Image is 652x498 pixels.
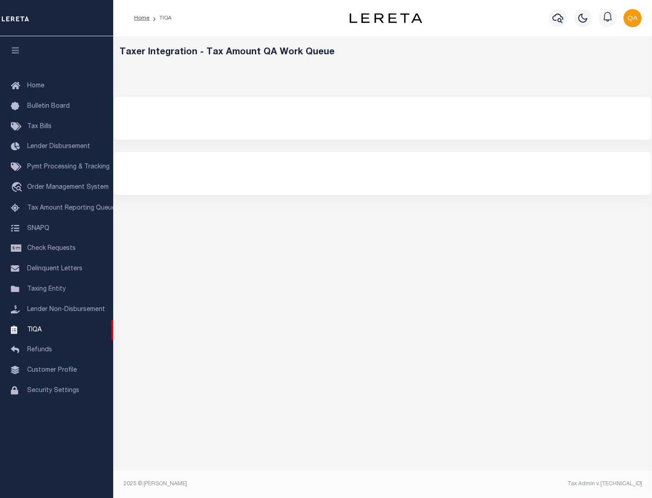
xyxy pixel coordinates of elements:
[27,83,44,89] span: Home
[27,184,109,191] span: Order Management System
[27,164,110,170] span: Pymt Processing & Tracking
[120,47,646,58] h5: Taxer Integration - Tax Amount QA Work Queue
[27,367,77,373] span: Customer Profile
[149,14,172,22] li: TIQA
[27,266,82,272] span: Delinquent Letters
[27,245,76,252] span: Check Requests
[27,144,90,150] span: Lender Disbursement
[389,480,642,488] div: Tax Admin v.[TECHNICAL_ID]
[11,182,25,194] i: travel_explore
[27,225,49,231] span: SNAPQ
[623,9,642,27] img: svg+xml;base64,PHN2ZyB4bWxucz0iaHR0cDovL3d3dy53My5vcmcvMjAwMC9zdmciIHBvaW50ZXItZXZlbnRzPSJub25lIi...
[27,124,52,130] span: Tax Bills
[27,103,70,110] span: Bulletin Board
[134,15,149,21] a: Home
[27,326,42,333] span: TIQA
[27,347,52,353] span: Refunds
[27,388,79,394] span: Security Settings
[117,480,383,488] div: 2025 © [PERSON_NAME].
[350,13,422,23] img: logo-dark.svg
[27,205,115,211] span: Tax Amount Reporting Queue
[27,286,66,292] span: Taxing Entity
[27,306,105,313] span: Lender Non-Disbursement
